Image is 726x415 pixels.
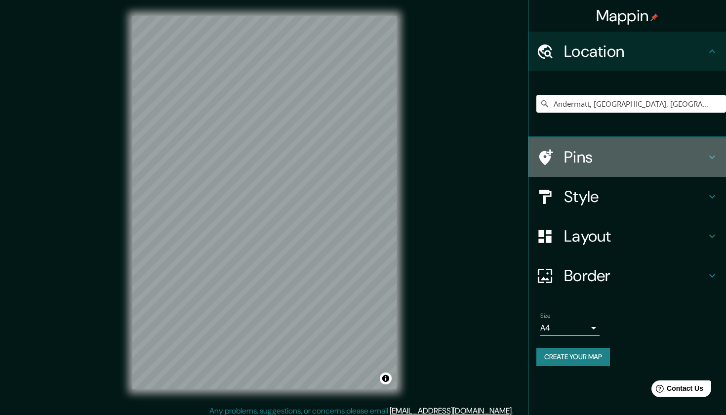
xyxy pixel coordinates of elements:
input: Pick your city or area [536,95,726,113]
button: Create your map [536,348,610,366]
div: Location [528,32,726,71]
div: Style [528,177,726,216]
h4: Style [564,187,706,207]
h4: Border [564,266,706,286]
h4: Location [564,41,706,61]
h4: Mappin [596,6,659,26]
div: A4 [540,320,600,336]
canvas: Map [132,16,397,389]
div: Layout [528,216,726,256]
h4: Pins [564,147,706,167]
div: Border [528,256,726,295]
button: Toggle attribution [380,373,392,384]
div: Pins [528,137,726,177]
iframe: Help widget launcher [638,376,715,404]
label: Size [540,312,551,320]
img: pin-icon.png [650,13,658,21]
h4: Layout [564,226,706,246]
